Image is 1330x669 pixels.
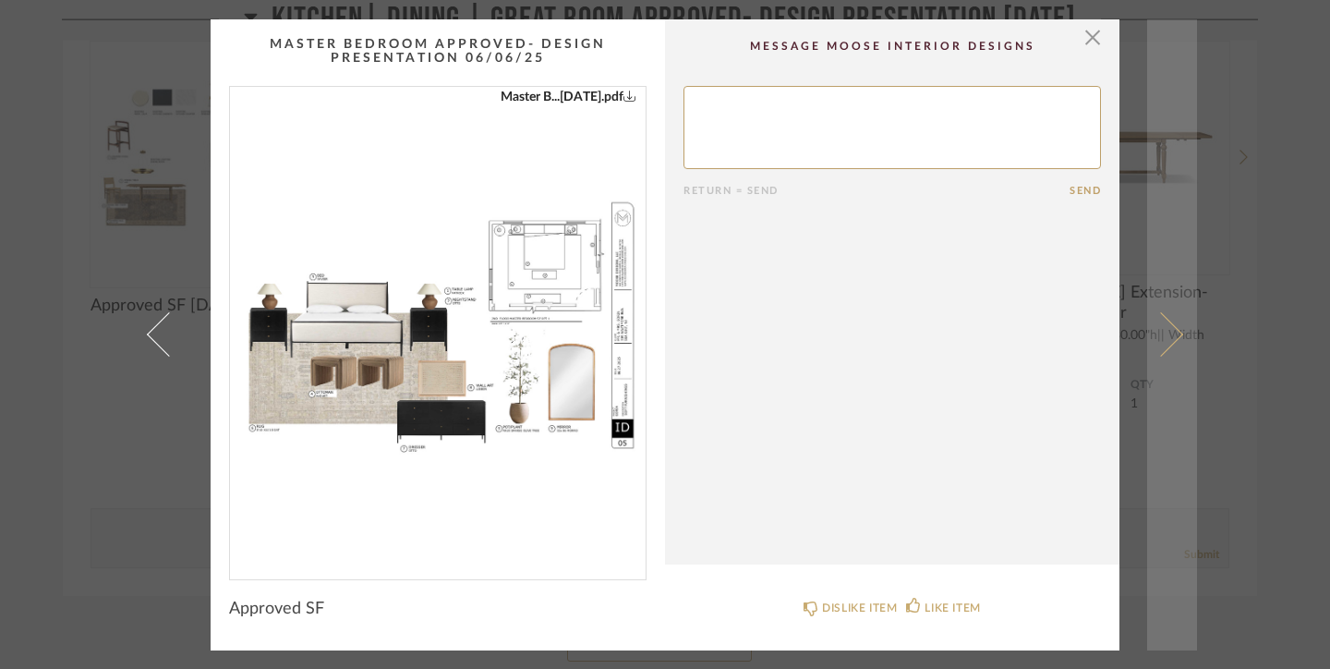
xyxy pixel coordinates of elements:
[925,599,980,617] div: LIKE ITEM
[230,87,646,565] div: 0
[501,87,636,107] a: Master B...[DATE].pdf
[822,599,897,617] div: DISLIKE ITEM
[1074,19,1111,56] button: Close
[1070,185,1101,197] button: Send
[229,599,324,619] span: Approved SF
[683,185,1070,197] div: Return = Send
[230,87,646,565] img: 6b386ab1-13c9-4f7e-9194-8842f64710b7_1000x1000.jpg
